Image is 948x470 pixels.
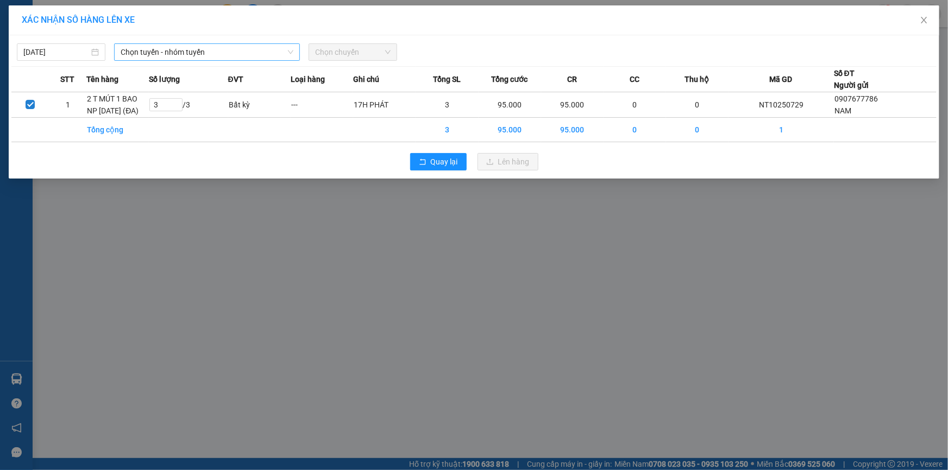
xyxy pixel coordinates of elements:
[567,73,577,85] span: CR
[630,73,639,85] span: CC
[149,73,180,85] span: Số lượng
[478,153,538,170] button: uploadLên hàng
[291,73,325,85] span: Loại hàng
[491,73,528,85] span: Tổng cước
[920,16,928,24] span: close
[23,46,89,58] input: 11/10/2025
[86,73,118,85] span: Tên hàng
[909,5,939,36] button: Close
[86,92,149,118] td: 2 T MÚT 1 BAO NP [DATE] (ĐA)
[228,92,291,118] td: Bất kỳ
[604,118,666,142] td: 0
[353,92,416,118] td: 17H PHÁT
[149,92,228,118] td: / 3
[834,67,869,91] div: Số ĐT Người gửi
[410,153,467,170] button: rollbackQuay lại
[416,118,478,142] td: 3
[60,73,74,85] span: STT
[228,73,243,85] span: ĐVT
[541,92,604,118] td: 95.000
[433,73,461,85] span: Tổng SL
[86,118,149,142] td: Tổng cộng
[685,73,710,85] span: Thu hộ
[315,44,391,60] span: Chọn chuyến
[416,92,478,118] td: 3
[666,118,729,142] td: 0
[729,118,834,142] td: 1
[479,92,541,118] td: 95.000
[431,156,458,168] span: Quay lại
[419,158,426,167] span: rollback
[291,92,353,118] td: ---
[541,118,604,142] td: 95.000
[770,73,793,85] span: Mã GD
[287,49,294,55] span: down
[479,118,541,142] td: 95.000
[666,92,729,118] td: 0
[49,92,86,118] td: 1
[353,73,379,85] span: Ghi chú
[604,92,666,118] td: 0
[22,15,135,25] span: XÁC NHẬN SỐ HÀNG LÊN XE
[729,92,834,118] td: NT10250729
[834,94,878,103] span: 0907677786
[834,106,851,115] span: NAM
[121,44,293,60] span: Chọn tuyến - nhóm tuyến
